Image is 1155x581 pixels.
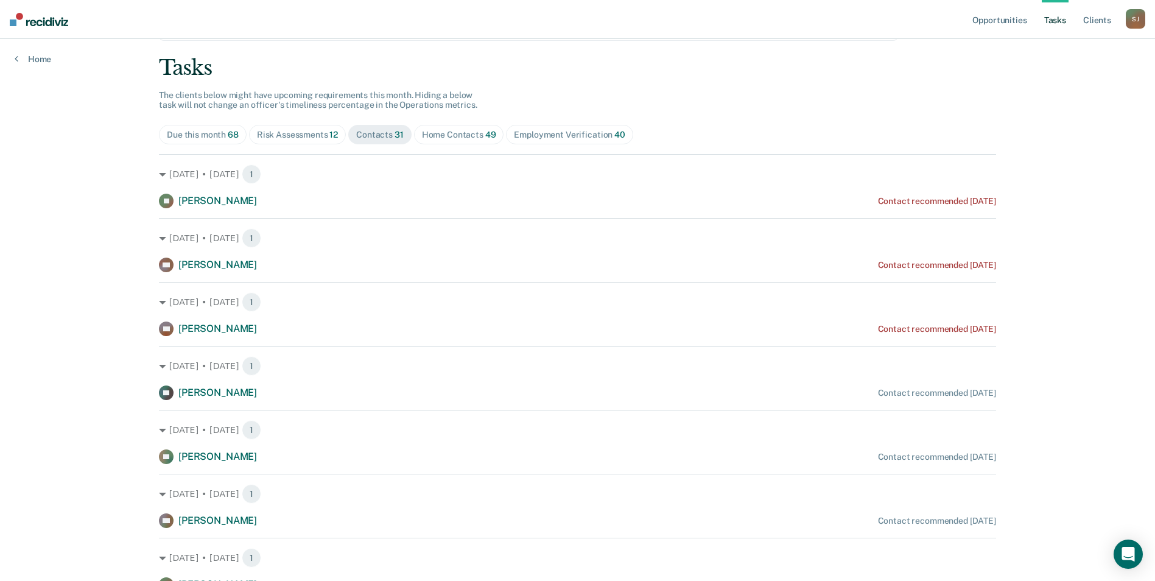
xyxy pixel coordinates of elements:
[178,323,257,334] span: [PERSON_NAME]
[242,484,261,504] span: 1
[878,324,996,334] div: Contact recommended [DATE]
[159,420,996,440] div: [DATE] • [DATE] 1
[242,420,261,440] span: 1
[257,130,338,140] div: Risk Assessments
[395,130,404,139] span: 31
[878,260,996,270] div: Contact recommended [DATE]
[159,228,996,248] div: [DATE] • [DATE] 1
[159,356,996,376] div: [DATE] • [DATE] 1
[878,388,996,398] div: Contact recommended [DATE]
[1126,9,1145,29] div: S J
[159,90,477,110] span: The clients below might have upcoming requirements this month. Hiding a below task will not chang...
[329,130,338,139] span: 12
[159,292,996,312] div: [DATE] • [DATE] 1
[159,55,996,80] div: Tasks
[356,130,404,140] div: Contacts
[485,130,496,139] span: 49
[10,13,68,26] img: Recidiviz
[159,548,996,568] div: [DATE] • [DATE] 1
[178,195,257,206] span: [PERSON_NAME]
[167,130,239,140] div: Due this month
[878,516,996,526] div: Contact recommended [DATE]
[159,484,996,504] div: [DATE] • [DATE] 1
[1126,9,1145,29] button: SJ
[878,196,996,206] div: Contact recommended [DATE]
[1114,540,1143,569] div: Open Intercom Messenger
[878,452,996,462] div: Contact recommended [DATE]
[178,387,257,398] span: [PERSON_NAME]
[178,259,257,270] span: [PERSON_NAME]
[614,130,625,139] span: 40
[228,130,239,139] span: 68
[178,515,257,526] span: [PERSON_NAME]
[178,451,257,462] span: [PERSON_NAME]
[159,164,996,184] div: [DATE] • [DATE] 1
[242,228,261,248] span: 1
[15,54,51,65] a: Home
[242,292,261,312] span: 1
[242,164,261,184] span: 1
[514,130,625,140] div: Employment Verification
[242,356,261,376] span: 1
[242,548,261,568] span: 1
[422,130,496,140] div: Home Contacts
